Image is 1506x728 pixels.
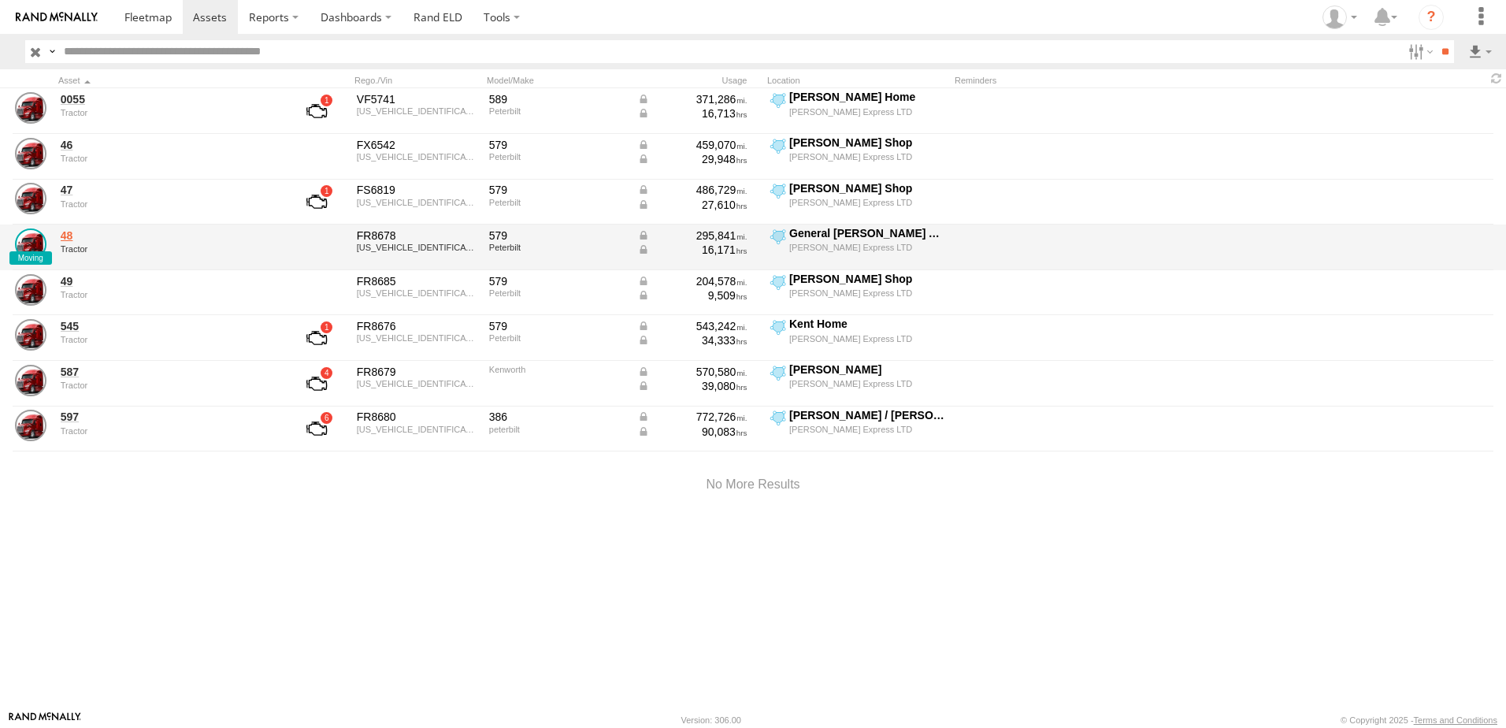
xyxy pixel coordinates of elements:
label: Click to View Current Location [767,408,948,451]
div: FR8678 [357,228,478,243]
div: Model/Make [487,75,629,86]
a: View Asset Details [15,319,46,351]
div: Version: 306.00 [681,715,741,725]
a: 48 [61,228,276,243]
div: [PERSON_NAME] [789,362,946,377]
div: Data from Vehicle CANbus [637,410,747,424]
a: View Asset with Fault/s [287,410,346,448]
div: [PERSON_NAME] Shop [789,272,946,286]
div: Kenworth [489,365,626,374]
div: 579 [489,138,626,152]
div: FR8679 [357,365,478,379]
label: Click to View Current Location [767,272,948,314]
a: 0055 [61,92,276,106]
a: View Asset with Fault/s [287,92,346,130]
div: [PERSON_NAME] Express LTD [789,333,946,344]
div: Peterbilt [489,243,626,252]
div: [PERSON_NAME] Express LTD [789,424,946,435]
div: Data from Vehicle CANbus [637,319,747,333]
a: View Asset with Fault/s [287,319,346,357]
div: Data from Vehicle CANbus [637,183,747,197]
div: Data from Vehicle CANbus [637,92,747,106]
div: Kent Home [789,317,946,331]
div: Reminders [955,75,1207,86]
div: FR8685 [357,274,478,288]
label: Click to View Current Location [767,181,948,224]
div: [PERSON_NAME] Home [789,90,946,104]
a: Terms and Conditions [1414,715,1497,725]
div: [PERSON_NAME] Express LTD [789,242,946,253]
div: VF5741 [357,92,478,106]
div: Peterbilt [489,288,626,298]
div: undefined [61,426,276,436]
div: 579 [489,319,626,333]
label: Click to View Current Location [767,90,948,132]
div: 1XPHD49X1CD144649 [357,425,478,434]
div: Tim Zylstra [1317,6,1363,29]
label: Click to View Current Location [767,317,948,359]
div: 1XPBDP9X5LD665686 [357,152,478,162]
div: 1XPBD49X6PD860006 [357,243,478,252]
div: Usage [635,75,761,86]
div: Data from Vehicle CANbus [637,288,747,303]
label: Search Query [46,40,58,63]
a: 49 [61,274,276,288]
div: [PERSON_NAME] Express LTD [789,197,946,208]
div: Data from Vehicle CANbus [637,365,747,379]
div: 579 [489,274,626,288]
a: View Asset Details [15,138,46,169]
div: Peterbilt [489,333,626,343]
div: 1XDAD49X36J139868 [357,379,478,388]
div: Data from Vehicle CANbus [637,106,747,121]
div: Rego./Vin [354,75,480,86]
div: undefined [61,335,276,344]
a: View Asset Details [15,274,46,306]
a: 545 [61,319,276,333]
div: Peterbilt [489,198,626,207]
div: [PERSON_NAME] Express LTD [789,288,946,299]
div: [PERSON_NAME] Express LTD [789,378,946,389]
div: 386 [489,410,626,424]
div: FR8676 [357,319,478,333]
div: undefined [61,381,276,390]
div: Data from Vehicle CANbus [637,198,747,212]
div: 579 [489,183,626,197]
div: Data from Vehicle CANbus [637,228,747,243]
a: 46 [61,138,276,152]
a: View Asset Details [15,183,46,214]
div: FR8680 [357,410,478,424]
div: undefined [61,290,276,299]
div: General [PERSON_NAME] Avon [789,226,946,240]
div: undefined [61,154,276,163]
div: [PERSON_NAME] / [PERSON_NAME] [789,408,946,422]
div: [PERSON_NAME] Shop [789,136,946,150]
div: undefined [61,244,276,254]
label: Click to View Current Location [767,226,948,269]
a: View Asset Details [15,92,46,124]
div: Click to Sort [58,75,279,86]
div: Location [767,75,948,86]
div: Data from Vehicle CANbus [637,243,747,257]
div: 1XPBDP9X0LD665787 [357,198,478,207]
a: 47 [61,183,276,197]
a: View Asset Details [15,228,46,260]
div: [PERSON_NAME] Shop [789,181,946,195]
div: 1XPBD49X0RD687005 [357,288,478,298]
div: Data from Vehicle CANbus [637,333,747,347]
a: Visit our Website [9,712,81,728]
i: ? [1419,5,1444,30]
div: Peterbilt [489,152,626,162]
div: Data from Vehicle CANbus [637,379,747,393]
label: Click to View Current Location [767,362,948,405]
div: © Copyright 2025 - [1341,715,1497,725]
div: undefined [61,108,276,117]
div: 589 [489,92,626,106]
label: Click to View Current Location [767,136,948,178]
div: Data from Vehicle CANbus [637,274,747,288]
div: [PERSON_NAME] Express LTD [789,151,946,162]
div: 1XPBD49X8LD664773 [357,333,478,343]
a: 587 [61,365,276,379]
label: Search Filter Options [1402,40,1436,63]
div: Data from Vehicle CANbus [637,425,747,439]
a: View Asset with Fault/s [287,183,346,221]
